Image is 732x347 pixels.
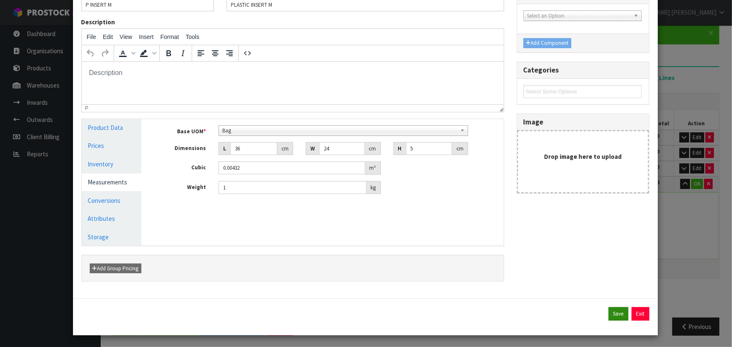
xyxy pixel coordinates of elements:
[176,46,190,60] button: Italic
[139,34,154,40] span: Insert
[186,34,200,40] span: Tools
[310,145,315,152] strong: W
[524,38,571,48] button: Add Component
[524,66,643,74] h3: Categories
[524,118,643,126] h3: Image
[208,46,222,60] button: Align center
[222,46,237,60] button: Align right
[406,142,452,155] input: Height
[160,34,179,40] span: Format
[452,142,468,155] div: cm
[103,34,113,40] span: Edit
[219,181,367,194] input: Weight
[82,155,142,173] a: Inventory
[90,264,141,274] button: Add Group Pricing
[83,46,98,60] button: Undo
[544,153,622,161] strong: Drop image here to upload
[162,46,176,60] button: Bold
[277,142,293,155] div: cm
[154,161,212,172] label: Cubic
[87,34,96,40] span: File
[398,145,402,152] strong: H
[230,142,277,155] input: Length
[365,161,381,175] div: m³
[82,62,504,104] iframe: Rich Text Area. Press ALT-0 for help.
[82,228,142,246] a: Storage
[154,181,212,192] label: Weight
[319,142,365,155] input: Width
[98,46,112,60] button: Redo
[137,46,158,60] div: Background color
[116,46,137,60] div: Text color
[154,142,212,153] label: Dimensions
[82,192,142,209] a: Conversions
[365,142,381,155] div: cm
[497,105,504,112] div: Resize
[222,126,457,136] span: Bag
[527,11,630,21] span: Select an Option
[632,307,649,321] button: Exit
[219,161,365,174] input: Cubic
[120,34,132,40] span: View
[240,46,255,60] button: Source code
[82,210,142,227] a: Attributes
[367,181,381,194] div: kg
[154,125,212,136] label: Base UOM
[82,119,142,136] a: Product Data
[194,46,208,60] button: Align left
[82,137,142,154] a: Prices
[223,145,226,152] strong: L
[609,307,628,321] button: Save
[85,105,89,111] div: p
[82,173,142,191] a: Measurements
[81,18,115,26] label: Description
